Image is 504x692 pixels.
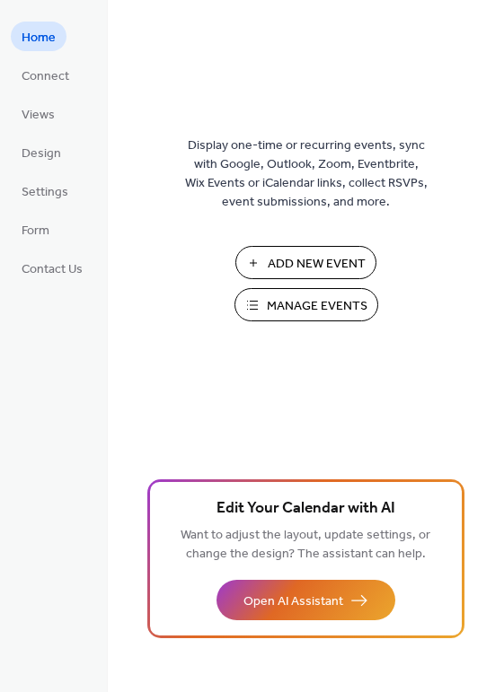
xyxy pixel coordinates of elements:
span: Display one-time or recurring events, sync with Google, Outlook, Zoom, Eventbrite, Wix Events or ... [185,136,428,212]
button: Add New Event [235,246,376,279]
span: Connect [22,67,69,86]
a: Connect [11,60,80,90]
span: Design [22,145,61,163]
span: Form [22,222,49,241]
span: Edit Your Calendar with AI [217,496,395,521]
a: Form [11,215,60,244]
span: Contact Us [22,260,83,279]
a: Settings [11,176,79,206]
button: Open AI Assistant [217,580,395,620]
a: Views [11,99,66,128]
a: Home [11,22,66,51]
span: Settings [22,183,68,202]
button: Manage Events [234,288,378,321]
a: Design [11,137,72,167]
span: Open AI Assistant [243,592,343,611]
span: Add New Event [268,255,366,274]
span: Views [22,106,55,125]
span: Manage Events [267,297,367,316]
span: Want to adjust the layout, update settings, or change the design? The assistant can help. [181,523,430,566]
a: Contact Us [11,253,93,283]
span: Home [22,29,56,48]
